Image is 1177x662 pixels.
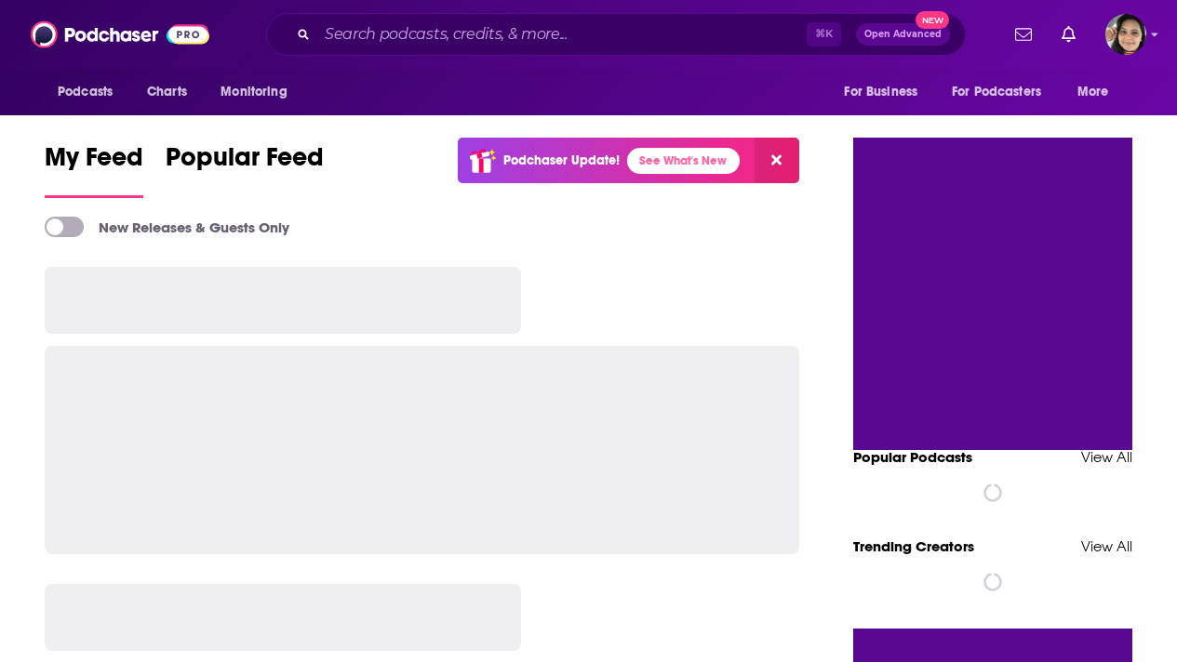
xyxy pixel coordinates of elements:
[853,537,974,555] a: Trending Creators
[853,448,972,466] a: Popular Podcasts
[856,23,950,46] button: Open AdvancedNew
[940,74,1068,110] button: open menu
[1064,74,1132,110] button: open menu
[952,79,1041,105] span: For Podcasters
[266,13,966,56] div: Search podcasts, credits, & more...
[844,79,917,105] span: For Business
[1081,537,1132,555] a: View All
[317,20,807,49] input: Search podcasts, credits, & more...
[1077,79,1109,105] span: More
[147,79,187,105] span: Charts
[221,79,287,105] span: Monitoring
[207,74,311,110] button: open menu
[58,79,113,105] span: Podcasts
[503,152,620,168] p: Podchaser Update!
[45,141,143,184] span: My Feed
[1105,14,1146,55] button: Show profile menu
[166,141,324,198] a: Popular Feed
[831,74,941,110] button: open menu
[1105,14,1146,55] span: Logged in as shelbyjanner
[1054,19,1083,50] a: Show notifications dropdown
[807,22,841,46] span: ⌘ K
[1081,448,1132,466] a: View All
[627,148,740,174] a: See What's New
[31,17,209,52] img: Podchaser - Follow, Share and Rate Podcasts
[1008,19,1039,50] a: Show notifications dropdown
[1105,14,1146,55] img: User Profile
[864,30,942,39] span: Open Advanced
[135,74,198,110] a: Charts
[45,217,289,237] a: New Releases & Guests Only
[916,11,949,29] span: New
[166,141,324,184] span: Popular Feed
[45,74,137,110] button: open menu
[45,141,143,198] a: My Feed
